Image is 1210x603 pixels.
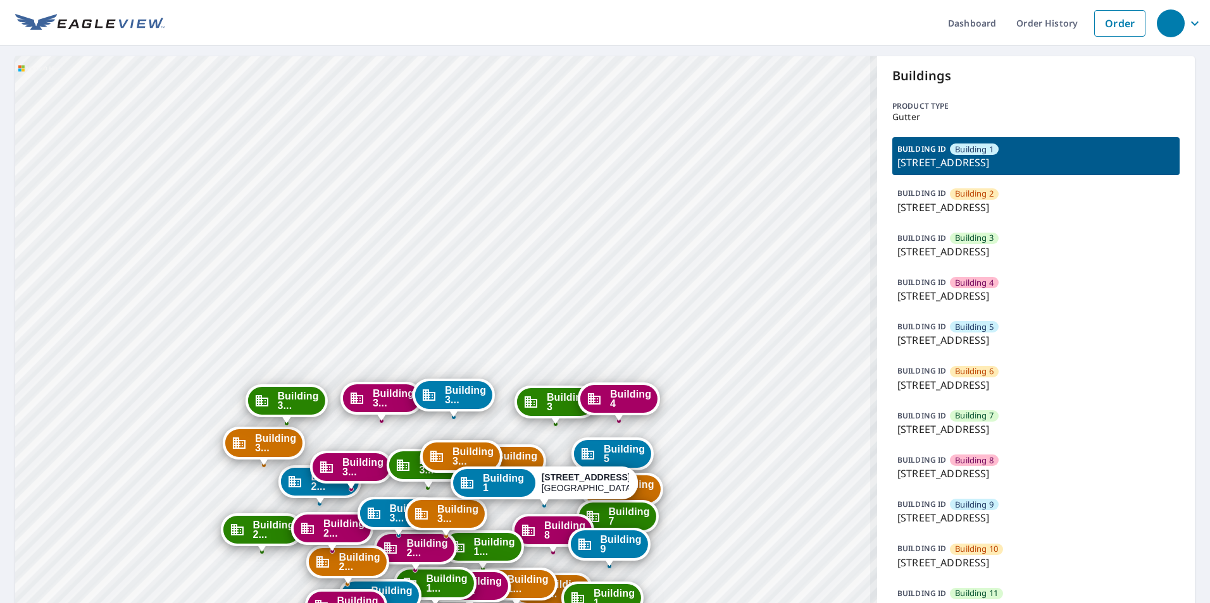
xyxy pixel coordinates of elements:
[897,410,946,421] p: BUILDING ID
[897,200,1175,215] p: [STREET_ADDRESS]
[955,365,994,377] span: Building 6
[451,466,638,506] div: Dropped pin, building Building 1, Commercial property, 7627 East 37th Street North Wichita, KS 67226
[374,532,456,571] div: Dropped pin, building Building 20, Commercial property, 7627 East 37th Street North Wichita, KS 6...
[897,365,946,376] p: BUILDING ID
[897,510,1175,525] p: [STREET_ADDRESS]
[897,555,1175,570] p: [STREET_ADDRESS]
[897,466,1175,481] p: [STREET_ADDRESS]
[955,499,994,511] span: Building 9
[340,382,423,421] div: Dropped pin, building Building 36, Commercial property, 7627 East 37th Street North Wichita, KS 6...
[542,580,583,599] span: Building 1...
[373,389,414,408] span: Building 3...
[437,504,478,523] span: Building 3...
[892,66,1180,85] p: Buildings
[255,434,296,453] span: Building 3...
[278,465,361,504] div: Dropped pin, building Building 29, Commercial property, 7627 East 37th Street North Wichita, KS 6...
[277,391,318,410] span: Building 3...
[515,386,597,425] div: Dropped pin, building Building 3, Commercial property, 7627 East 37th Street North Wichita, KS 67226
[323,519,365,538] span: Building 2...
[955,143,994,155] span: Building 1
[604,444,645,463] span: Building 5
[578,382,660,422] div: Dropped pin, building Building 4, Commercial property, 7627 East 37th Street North Wichita, KS 67226
[955,277,994,289] span: Building 4
[310,451,392,490] div: Dropped pin, building Building 32, Commercial property, 7627 East 37th Street North Wichita, KS 6...
[445,386,486,405] span: Building 3...
[413,379,495,418] div: Dropped pin, building Building 37, Commercial property, 7627 East 37th Street North Wichita, KS 6...
[426,574,467,593] span: Building 1...
[568,528,650,567] div: Dropped pin, building Building 9, Commercial property, 7627 East 37th Street North Wichita, KS 67226
[576,500,658,539] div: Dropped pin, building Building 7, Commercial property, 7627 East 37th Street North Wichita, KS 67226
[608,507,649,526] span: Building 7
[464,444,546,484] div: Dropped pin, building Building 2, Commercial property, 7627 East 37th Street North Wichita, KS 67226
[452,447,494,466] span: Building 3...
[223,427,305,466] div: Dropped pin, building Building 30, Commercial property, 7627 East 37th Street North Wichita, KS 6...
[245,384,327,423] div: Dropped pin, building Building 31, Commercial property, 7627 East 37th Street North Wichita, KS 6...
[512,514,594,553] div: Dropped pin, building Building 8, Commercial property, 7627 East 37th Street North Wichita, KS 67226
[483,473,529,492] span: Building 1
[955,587,998,599] span: Building 11
[405,497,487,537] div: Dropped pin, building Building 34, Commercial property, 7627 East 37th Street North Wichita, KS 6...
[897,288,1175,303] p: [STREET_ADDRESS]
[544,521,585,540] span: Building 8
[15,14,165,33] img: EV Logo
[897,332,1175,348] p: [STREET_ADDRESS]
[897,543,946,554] p: BUILDING ID
[306,545,389,585] div: Dropped pin, building Building 26, Commercial property, 7627 East 37th Street North Wichita, KS 6...
[892,100,1180,112] p: Product type
[220,513,302,552] div: Dropped pin, building Building 27, Commercial property, 7627 East 37th Street North Wichita, KS 6...
[571,437,654,477] div: Dropped pin, building Building 5, Commercial property, 7627 East 37th Street North Wichita, KS 67226
[253,520,294,539] span: Building 2...
[897,233,946,243] p: BUILDING ID
[897,454,946,465] p: BUILDING ID
[892,112,1180,122] p: Gutter
[542,472,629,494] div: [GEOGRAPHIC_DATA]
[547,393,588,411] span: Building 3
[897,277,946,288] p: BUILDING ID
[897,499,946,509] p: BUILDING ID
[897,422,1175,437] p: [STREET_ADDRESS]
[342,458,384,477] span: Building 3...
[897,143,946,154] p: BUILDING ID
[897,377,1175,393] p: [STREET_ADDRESS]
[955,321,994,333] span: Building 5
[473,537,515,556] span: Building 1...
[955,410,994,422] span: Building 7
[419,456,460,475] span: Building 3...
[339,552,380,571] span: Building 2...
[387,449,469,488] div: Dropped pin, building Building 35, Commercial property, 7627 East 37th Street North Wichita, KS 6...
[955,454,994,466] span: Building 8
[897,321,946,332] p: BUILDING ID
[441,530,523,569] div: Dropped pin, building Building 15, Commercial property, 7627 East 37th Street North Wichita, KS 6...
[1094,10,1145,37] a: Order
[610,389,651,408] span: Building 4
[420,440,502,479] div: Dropped pin, building Building 38, Commercial property, 7627 East 37th Street North Wichita, KS 6...
[955,543,998,555] span: Building 10
[955,232,994,244] span: Building 3
[357,497,439,536] div: Dropped pin, building Building 33, Commercial property, 7627 East 37th Street North Wichita, KS 6...
[542,472,631,482] strong: [STREET_ADDRESS]
[496,451,537,470] span: Building 2
[897,188,946,198] p: BUILDING ID
[897,588,946,599] p: BUILDING ID
[311,472,352,491] span: Building 2...
[507,575,548,594] span: Building 1...
[955,188,994,200] span: Building 2
[461,576,502,595] span: Building 1...
[600,535,641,554] span: Building 9
[897,155,1175,170] p: [STREET_ADDRESS]
[291,512,373,551] div: Dropped pin, building Building 28, Commercial property, 7627 East 37th Street North Wichita, KS 6...
[897,244,1175,259] p: [STREET_ADDRESS]
[389,504,430,523] span: Building 3...
[406,539,447,557] span: Building 2...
